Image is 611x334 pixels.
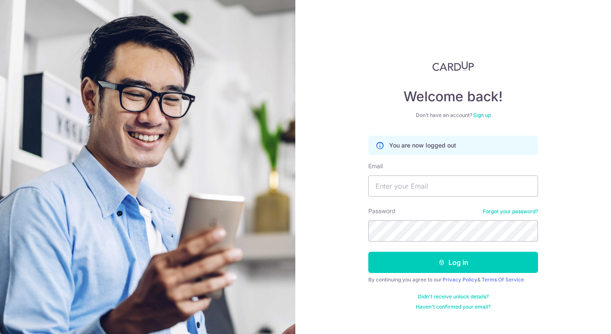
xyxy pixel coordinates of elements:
input: Enter your Email [368,175,538,197]
div: Don’t have an account? [368,112,538,119]
h4: Welcome back! [368,88,538,105]
button: Log in [368,252,538,273]
a: Haven't confirmed your email? [416,303,490,310]
a: Forgot your password? [483,208,538,215]
label: Password [368,207,395,215]
div: By continuing you agree to our & [368,276,538,283]
label: Email [368,162,383,170]
a: Didn't receive unlock details? [418,293,489,300]
p: You are now logged out [389,141,456,150]
img: CardUp Logo [432,61,474,71]
a: Privacy Policy [443,276,477,283]
a: Sign up [473,112,491,118]
a: Terms Of Service [482,276,524,283]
